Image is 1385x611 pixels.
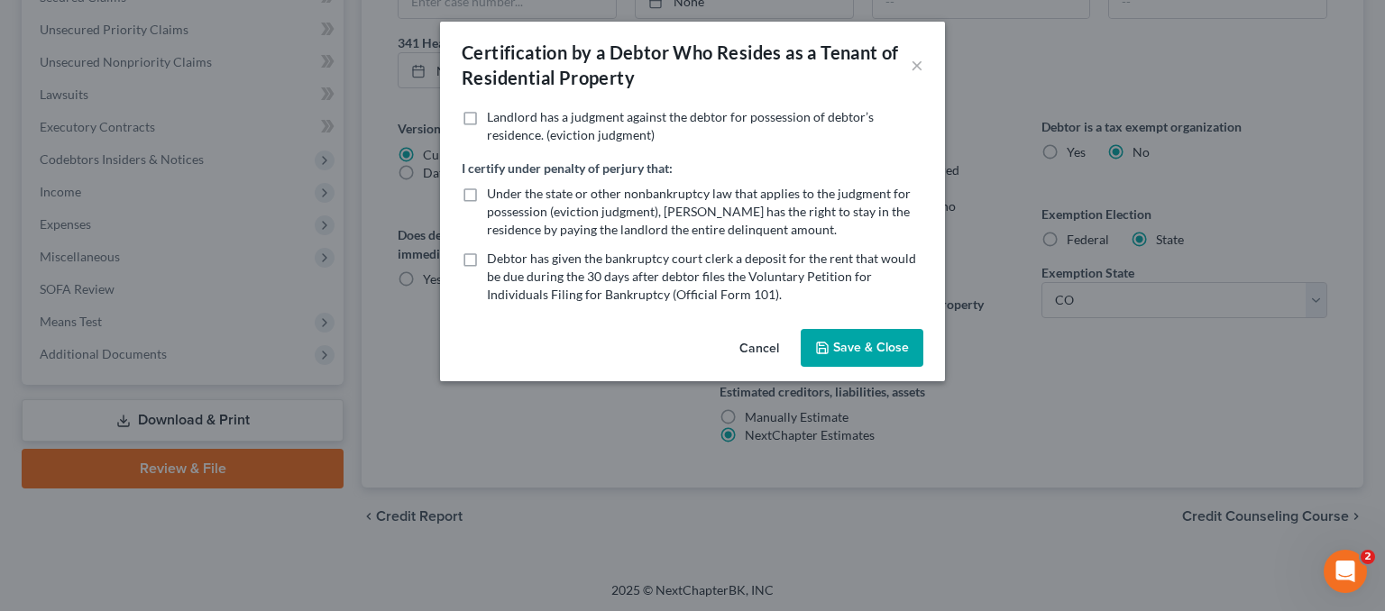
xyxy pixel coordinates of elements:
[1361,550,1375,564] span: 2
[725,331,793,367] button: Cancel
[911,54,923,76] button: ×
[462,159,673,178] label: I certify under penalty of perjury that:
[487,251,916,302] span: Debtor has given the bankruptcy court clerk a deposit for the rent that would be due during the 3...
[487,109,874,142] span: Landlord has a judgment against the debtor for possession of debtor’s residence. (eviction judgment)
[801,329,923,367] button: Save & Close
[1324,550,1367,593] iframe: Intercom live chat
[487,186,911,237] span: Under the state or other nonbankruptcy law that applies to the judgment for possession (eviction ...
[462,40,911,90] div: Certification by a Debtor Who Resides as a Tenant of Residential Property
